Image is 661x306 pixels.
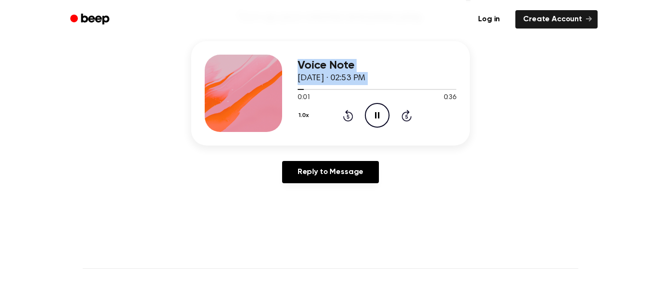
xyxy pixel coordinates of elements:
[298,93,310,103] span: 0:01
[298,74,365,83] span: [DATE] · 02:53 PM
[298,59,456,72] h3: Voice Note
[444,93,456,103] span: 0:36
[63,10,118,29] a: Beep
[515,10,598,29] a: Create Account
[468,8,510,30] a: Log in
[298,107,312,124] button: 1.0x
[282,161,379,183] a: Reply to Message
